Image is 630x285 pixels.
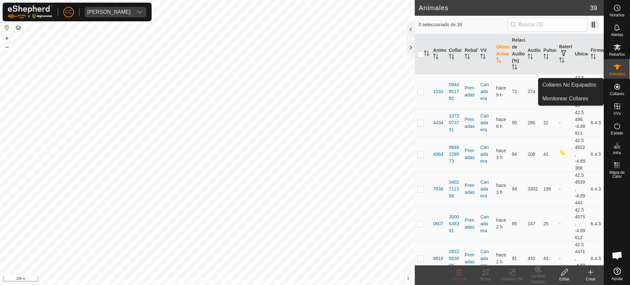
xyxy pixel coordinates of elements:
[424,51,429,57] p-sorticon: Activar para ordenar
[480,214,489,233] a: Canada era
[572,109,588,137] td: 42.5496, -4.88911
[496,85,506,97] span: 24 sept 2025, 2:09
[433,151,443,158] span: 4064
[465,252,475,265] div: Prenadas
[493,34,509,74] th: Última Actualización
[449,55,454,60] p-sorticon: Activar para ordenar
[174,276,211,282] a: Política de Privacidad
[525,109,541,137] td: 280
[556,34,572,74] th: Batería
[588,34,604,74] th: Firmware
[610,13,624,17] span: Horarios
[525,241,541,276] td: 431
[613,112,620,115] span: VVs
[512,65,517,71] p-sorticon: Activar para ordenar
[433,220,443,227] span: 0607
[480,145,489,164] a: Canada era
[496,183,506,195] span: 24 sept 2025, 8:09
[609,52,625,56] span: Rebaños
[541,206,556,241] td: 25
[572,172,588,206] td: 42.54539, -4.89441
[480,249,489,268] a: Canada era
[538,78,603,92] li: Collares No Equipados
[588,172,604,206] td: 6.4.3
[408,275,409,281] span: i
[543,55,549,60] p-sorticon: Activar para ordenar
[588,109,604,137] td: 6.4.3
[449,248,459,269] div: 2832563098
[480,113,489,132] a: Canada era
[480,179,489,198] a: Canada era
[613,151,621,155] span: Infra
[465,182,475,196] div: Prenadas
[512,256,517,261] span: 91
[496,117,506,129] span: 24 sept 2025, 5:10
[572,206,588,241] td: 42.54575, -4.89612
[551,276,577,282] div: Editar
[449,81,459,102] div: 0944851782
[465,55,470,60] p-sorticon: Activar para ordenar
[499,276,525,282] div: Cambiar VV
[433,255,443,262] span: 8818
[496,148,506,160] span: 24 sept 2025, 7:49
[525,273,551,285] div: Cambiar Rebaño
[14,24,22,32] button: Capas del Mapa
[433,88,443,95] span: 1033
[542,81,596,89] span: Collares No Equipados
[85,7,133,17] span: ALBINO APARICIO MARTINEZ
[588,241,604,276] td: 6.4.3
[480,82,489,101] a: Canada era
[452,277,466,281] span: Eliminar
[538,92,603,105] a: Monitorear Collares
[541,172,556,206] td: 195
[433,186,443,193] span: 7836
[449,112,459,133] div: 1073073791
[419,21,508,28] span: 0 seleccionado de 39
[419,4,590,12] h2: Animales
[590,3,597,13] span: 39
[588,74,604,109] td: [DATE]
[591,55,596,60] p-sorticon: Activar para ordenar
[430,34,446,74] th: Animal
[541,137,556,172] td: 41
[525,137,541,172] td: 208
[542,95,588,103] span: Monitorear Collares
[405,275,412,282] button: i
[541,34,556,74] th: Pulsos
[496,252,506,264] span: 24 sept 2025, 8:50
[449,144,459,165] div: 0848228573
[610,92,624,96] span: Collares
[556,172,572,206] td: -
[611,33,623,37] span: Alertas
[609,72,625,76] span: Animales
[446,34,462,74] th: Collar
[606,171,628,178] span: Mapa de Calor
[496,217,506,230] span: 24 sept 2025, 8:39
[556,206,572,241] td: -
[508,18,587,31] input: Buscar (S)
[509,34,525,74] th: Relación de Audio (%)
[449,179,459,199] div: 3402711356
[433,119,443,126] span: 4434
[559,58,564,64] p-sorticon: Activar para ordenar
[462,34,478,74] th: Rebaño
[472,276,499,282] div: Rutas
[612,277,623,281] span: Ayuda
[512,221,517,226] span: 85
[8,5,52,19] img: Logo Gallagher
[465,217,475,231] div: Prenadas
[572,34,588,74] th: Ubicación
[219,276,241,282] a: Contáctenos
[604,265,630,283] a: Ayuda
[87,10,131,15] div: [PERSON_NAME]
[480,55,486,60] p-sorticon: Activar para ordenar
[3,43,11,51] button: –
[541,74,556,109] td: 107
[577,276,604,282] div: Crear
[512,152,517,157] span: 84
[465,116,475,130] div: Prenadas
[133,7,146,17] div: dropdown trigger
[465,85,475,98] div: Prenadas
[611,131,623,135] span: Estado
[65,9,72,15] span: CC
